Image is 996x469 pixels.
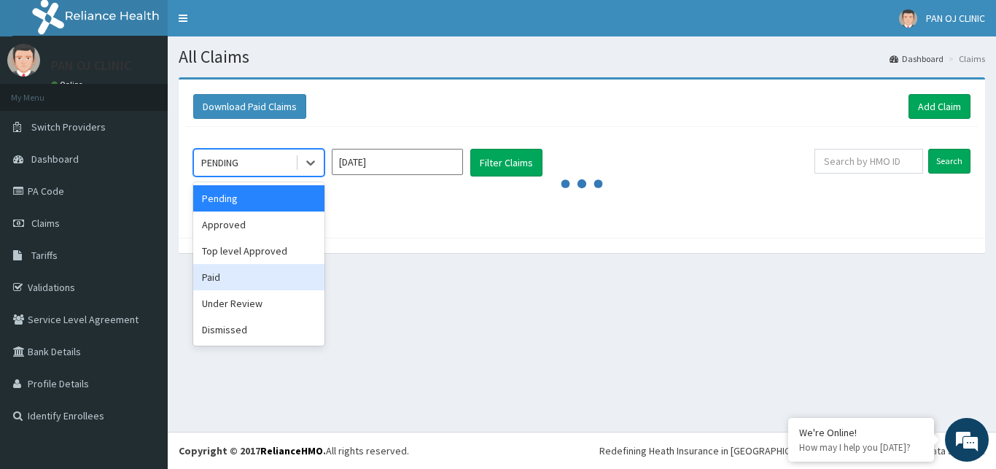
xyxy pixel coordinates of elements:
div: Top level Approved [193,238,324,264]
div: Pending [193,185,324,212]
span: Dashboard [31,152,79,166]
a: Add Claim [909,94,970,119]
input: Search [928,149,970,174]
span: Claims [31,217,60,230]
h1: All Claims [179,47,985,66]
input: Select Month and Year [332,149,463,175]
a: Dashboard [890,53,944,65]
div: We're Online! [799,426,923,439]
div: Dismissed [193,317,324,343]
svg: audio-loading [560,162,604,206]
div: PENDING [201,155,238,170]
span: Tariffs [31,249,58,262]
li: Claims [945,53,985,65]
p: PAN OJ CLINIC [51,59,131,72]
div: Redefining Heath Insurance in [GEOGRAPHIC_DATA] using Telemedicine and Data Science! [599,443,985,458]
div: Approved [193,212,324,238]
span: Switch Providers [31,120,106,133]
a: RelianceHMO [260,444,323,457]
footer: All rights reserved. [168,432,996,469]
strong: Copyright © 2017 . [179,444,326,457]
img: User Image [7,44,40,77]
input: Search by HMO ID [814,149,923,174]
span: PAN OJ CLINIC [926,12,985,25]
p: How may I help you today? [799,441,923,454]
div: Paid [193,264,324,290]
button: Filter Claims [470,149,542,177]
button: Download Paid Claims [193,94,306,119]
a: Online [51,80,86,90]
img: User Image [899,9,917,28]
div: Under Review [193,290,324,317]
